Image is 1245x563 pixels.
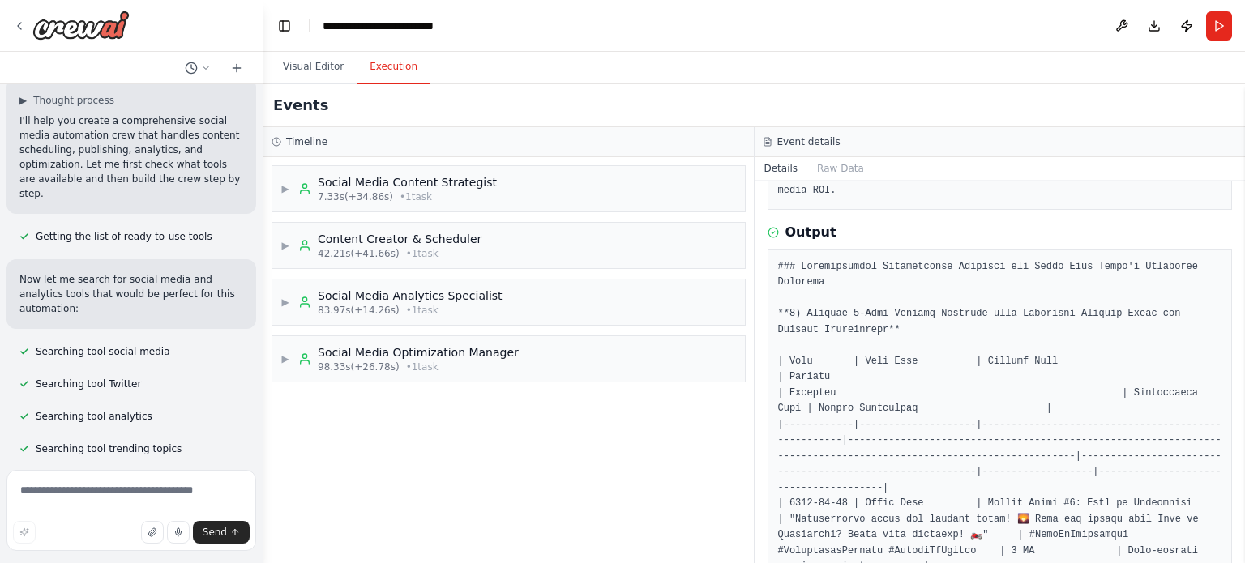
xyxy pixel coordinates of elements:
span: • 1 task [400,190,432,203]
h3: Event details [777,135,841,148]
span: Searching tool trending topics [36,442,182,455]
div: Content Creator & Scheduler [318,231,481,247]
h2: Events [273,94,328,117]
span: • 1 task [406,247,439,260]
span: ▶ [280,239,290,252]
button: Send [193,521,250,544]
button: Visual Editor [270,50,357,84]
span: • 1 task [406,304,439,317]
span: Thought process [33,94,114,107]
button: Start a new chat [224,58,250,78]
span: Send [203,526,227,539]
h3: Output [785,223,836,242]
button: Upload files [141,521,164,544]
span: ▶ [19,94,27,107]
button: Switch to previous chat [178,58,217,78]
span: Searching tool analytics [36,410,152,423]
span: 98.33s (+26.78s) [318,360,400,373]
span: ▶ [280,352,290,365]
img: Logo [32,11,130,40]
button: Execution [357,50,430,84]
button: ▶Thought process [19,94,114,107]
button: Raw Data [807,157,874,180]
div: Social Media Optimization Manager [318,344,519,360]
button: Click to speak your automation idea [167,521,190,544]
h3: Timeline [286,135,327,148]
p: Now let me search for social media and analytics tools that would be perfect for this automation: [19,272,243,316]
span: ▶ [280,296,290,309]
span: Searching tool social media [36,345,170,358]
span: 83.97s (+14.26s) [318,304,400,317]
p: I'll help you create a comprehensive social media automation crew that handles content scheduling... [19,113,243,201]
span: Searching tool Twitter [36,377,141,390]
span: • 1 task [406,360,439,373]
nav: breadcrumb [323,18,477,34]
div: Social Media Analytics Specialist [318,288,503,304]
button: Improve this prompt [13,521,36,544]
button: Details [755,157,808,180]
span: ▶ [280,182,290,195]
button: Hide left sidebar [273,15,296,37]
span: Getting the list of ready-to-use tools [36,230,212,243]
div: Social Media Content Strategist [318,174,497,190]
span: 7.33s (+34.86s) [318,190,393,203]
span: 42.21s (+41.66s) [318,247,400,260]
